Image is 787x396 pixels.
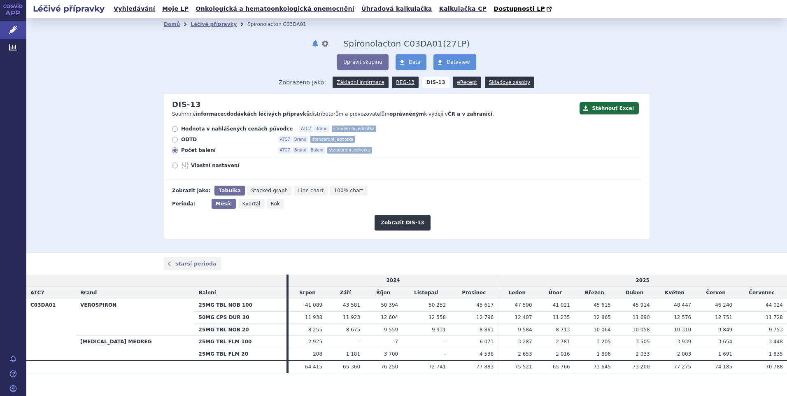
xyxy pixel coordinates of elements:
a: eRecept [453,77,481,88]
span: 45 617 [476,302,494,308]
span: Stacked graph [251,188,288,193]
span: 77 275 [674,364,691,370]
a: Data [396,54,427,70]
span: 76 250 [381,364,398,370]
h2: DIS-13 [172,100,201,109]
span: 73 645 [594,364,611,370]
a: Základní informace [333,77,389,88]
span: ODTD [181,136,272,143]
a: Vyhledávání [111,3,158,14]
div: Perioda: [172,199,207,209]
td: Září [326,287,364,299]
strong: dodávkách léčivých přípravků [227,111,310,117]
span: 48 447 [674,302,691,308]
span: 2 016 [556,351,570,357]
p: Souhrnné o distributorům a provozovatelům k výdeji v . [172,111,575,118]
th: 25MG TBL NOB 20 [195,324,286,336]
strong: ČR a v zahraničí [448,111,492,117]
span: 3 505 [636,339,650,345]
span: Měsíc [216,201,232,207]
span: Kvartál [242,201,260,207]
span: 2 925 [308,339,322,345]
span: 45 615 [594,302,611,308]
span: Balení [199,290,216,296]
span: 12 407 [515,314,532,320]
span: ATC7 [299,126,313,132]
span: 11 235 [553,314,570,320]
th: [MEDICAL_DATA] MEDREG [76,336,195,361]
span: 44 024 [766,302,783,308]
td: Červen [695,287,736,299]
span: 64 415 [305,364,322,370]
span: 12 604 [381,314,398,320]
span: 3 654 [718,339,732,345]
span: 74 185 [715,364,732,370]
span: Data [409,59,421,65]
span: 10 058 [633,327,650,333]
span: 3 205 [597,339,611,345]
td: 2024 [289,275,498,287]
th: 50MG CPS DUR 30 [195,311,286,324]
span: 2 781 [556,339,570,345]
span: 6 071 [480,339,494,345]
span: 8 675 [346,327,360,333]
strong: oprávněným [389,111,424,117]
span: 45 914 [633,302,650,308]
td: Únor [536,287,574,299]
span: ATC7 [30,290,44,296]
strong: informace [196,111,224,117]
a: starší perioda [164,257,221,270]
span: 41 089 [305,302,322,308]
button: nastavení [321,39,329,49]
span: 77 883 [476,364,494,370]
td: Březen [574,287,615,299]
td: Prosinec [450,287,498,299]
span: 47 590 [515,302,532,308]
span: 46 240 [715,302,732,308]
span: Brand [80,290,97,296]
td: Červenec [736,287,787,299]
span: 12 796 [476,314,494,320]
span: ( LP) [443,39,470,49]
td: Listopad [402,287,450,299]
span: 11 728 [766,314,783,320]
td: 2025 [498,275,787,287]
th: 25MG TBL FLM 20 [195,348,286,361]
button: Upravit skupinu [337,54,388,70]
span: 1 835 [769,351,783,357]
span: 11 923 [343,314,360,320]
a: Moje LP [160,3,191,14]
span: 3 939 [677,339,691,345]
span: 41 021 [553,302,570,308]
a: Úhradová kalkulačka [359,3,435,14]
span: 8 861 [480,327,494,333]
span: 12 576 [674,314,691,320]
a: Kalkulačka CP [437,3,489,14]
span: 9 753 [769,327,783,333]
span: Hodnota v nahlášených cenách původce [181,126,293,132]
td: Leden [498,287,536,299]
span: 12 865 [594,314,611,320]
a: Léčivé přípravky [191,21,237,27]
span: Brand [314,126,329,132]
button: Stáhnout Excel [580,102,639,114]
span: 50 252 [428,302,446,308]
span: standardní jednotka [327,147,372,154]
span: 65 766 [553,364,570,370]
span: Brand [293,147,308,154]
span: 3 448 [769,339,783,345]
span: 11 690 [633,314,650,320]
span: ATC7 [278,147,292,154]
span: 72 741 [428,364,446,370]
a: Onkologická a hematoonkologická onemocnění [193,3,357,14]
span: standardní jednotka [332,126,376,132]
span: 3 287 [518,339,532,345]
span: 8 713 [556,327,570,333]
span: 43 581 [343,302,360,308]
a: Skladové zásoby [485,77,534,88]
span: Balení [309,147,325,154]
span: 8 255 [308,327,322,333]
span: 9 849 [718,327,732,333]
a: REG-13 [392,77,419,88]
li: Spironolacton C03DA01 [247,18,317,30]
